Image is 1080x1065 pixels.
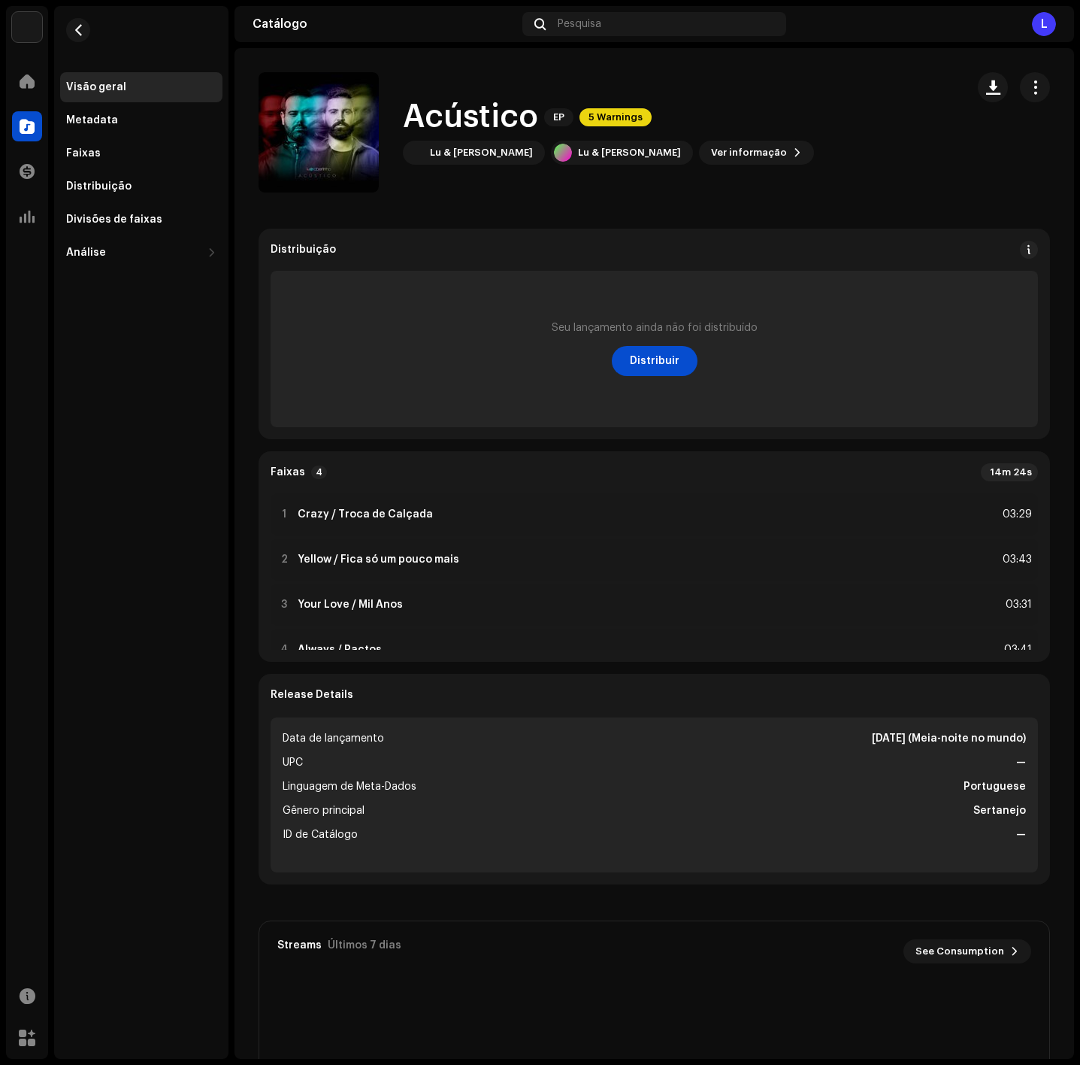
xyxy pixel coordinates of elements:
[271,689,353,701] strong: Release Details
[277,939,322,951] div: Streams
[298,554,459,566] strong: Yellow / Fica só um pouco mais
[66,147,101,159] div: Faixas
[60,171,222,202] re-m-nav-item: Distribuição
[406,144,424,162] img: d9645209-1a0f-4ff5-9380-2bb73f168bb6
[60,205,222,235] re-m-nav-item: Divisões de faixas
[271,466,305,478] strong: Faixas
[60,238,222,268] re-m-nav-dropdown: Análise
[298,508,433,520] strong: Crazy / Troca de Calçada
[552,322,758,334] div: Seu lançamento ainda não foi distribuído
[1016,754,1026,772] strong: —
[60,105,222,135] re-m-nav-item: Metadata
[283,778,416,796] span: Linguagem de Meta-Dados
[283,730,384,748] span: Data de lançamento
[66,214,162,226] div: Divisões de faixas
[60,138,222,168] re-m-nav-item: Faixas
[612,346,697,376] button: Distribuir
[544,108,573,126] span: EP
[579,108,652,126] span: 5 Warnings
[66,114,118,126] div: Metadata
[999,505,1032,523] div: 03:29
[403,100,538,135] h1: Acústico
[1032,12,1056,36] div: L
[298,599,403,611] strong: Your Love / Mil Anos
[999,596,1032,614] div: 03:31
[60,72,222,102] re-m-nav-item: Visão geral
[1016,826,1026,844] strong: —
[271,244,336,256] div: Distribuição
[964,778,1026,796] strong: Portuguese
[66,181,132,193] div: Distribuição
[973,802,1026,820] strong: Sertanejo
[283,754,303,772] span: UPC
[903,939,1031,963] button: See Consumption
[630,346,679,376] span: Distribuir
[999,551,1032,569] div: 03:43
[999,641,1032,659] div: 03:41
[981,463,1038,481] div: 14m 24s
[915,936,1004,966] span: See Consumption
[872,730,1026,748] strong: [DATE] (Meia-noite no mundo)
[66,81,126,93] div: Visão geral
[558,18,601,30] span: Pesquisa
[711,138,787,168] span: Ver informação
[311,466,327,479] p-badge: 4
[699,141,814,165] button: Ver informação
[328,939,401,951] div: Últimos 7 dias
[430,147,533,159] div: Lu & [PERSON_NAME]
[283,826,358,844] span: ID de Catálogo
[66,247,106,259] div: Análise
[298,644,382,656] strong: Always / Pactos
[283,802,365,820] span: Gênero principal
[253,18,516,30] div: Catálogo
[578,147,681,159] div: Lu & [PERSON_NAME]
[12,12,42,42] img: 1710b61e-6121-4e79-a126-bcb8d8a2a180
